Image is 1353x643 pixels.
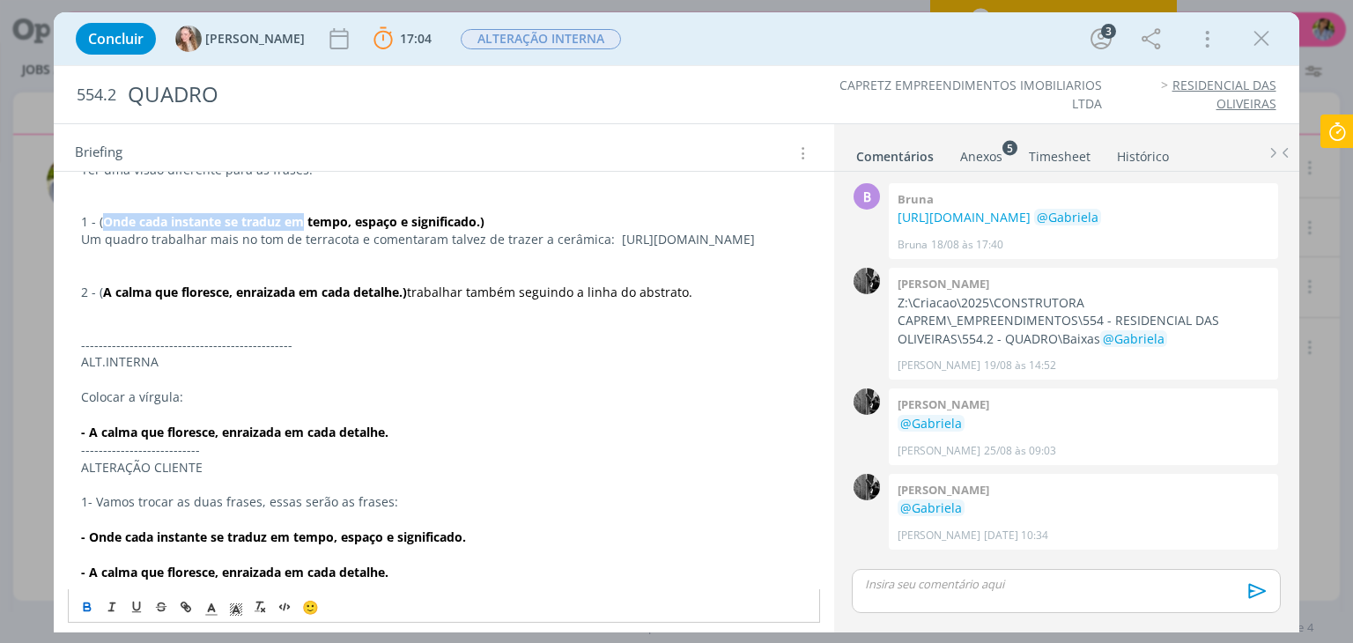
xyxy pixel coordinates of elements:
[1172,77,1276,111] a: RESIDENCIAL DAS OLIVEIRAS
[224,596,248,617] span: Cor de Fundo
[120,73,769,116] div: QUADRO
[898,528,980,543] p: [PERSON_NAME]
[960,148,1002,166] div: Anexos
[103,213,484,230] strong: Onde cada instante se traduz em tempo, espaço e significado.)
[81,528,466,545] strong: - Onde cada instante se traduz em tempo, espaço e significado.
[407,284,692,300] span: trabalhar também seguindo a linha do abstrato.
[81,284,806,301] p: 2 - (
[898,191,934,207] b: Bruna
[900,415,962,432] span: @Gabriela
[1116,140,1170,166] a: Histórico
[88,32,144,46] span: Concluir
[898,209,1031,225] a: [URL][DOMAIN_NAME]
[898,482,989,498] b: [PERSON_NAME]
[898,358,980,373] p: [PERSON_NAME]
[900,499,962,516] span: @Gabriela
[460,28,622,50] button: ALTERAÇÃO INTERNA
[898,276,989,292] b: [PERSON_NAME]
[81,459,806,477] p: ALTERAÇÃO CLIENTE
[854,183,880,210] div: B
[400,30,432,47] span: 17:04
[81,388,806,406] p: Colocar a vírgula:
[369,25,436,53] button: 17:04
[1103,330,1164,347] span: @Gabriela
[76,23,156,55] button: Concluir
[54,12,1298,632] div: dialog
[854,388,880,415] img: P
[931,237,1003,253] span: 18/08 às 17:40
[81,564,388,580] strong: - A calma que floresce, enraizada em cada detalhe.
[103,284,407,300] strong: A calma que floresce, enraizada em cada detalhe.)
[1087,25,1115,53] button: 3
[854,268,880,294] img: P
[461,29,621,49] span: ALTERAÇÃO INTERNA
[855,140,935,166] a: Comentários
[984,443,1056,459] span: 25/08 às 09:03
[81,353,806,371] p: ALT.INTERNA
[175,26,305,52] button: G[PERSON_NAME]
[1002,140,1017,155] sup: 5
[854,474,880,500] img: P
[1101,24,1116,39] div: 3
[199,596,224,617] span: Cor do Texto
[898,294,1269,348] p: Z:\Criacao\2025\CONSTRUTORA CAPREM\_EMPREENDIMENTOS\554 - RESIDENCIAL DAS OLIVEIRAS\554.2 - QUADR...
[205,33,305,45] span: [PERSON_NAME]
[1037,209,1098,225] span: @Gabriela
[302,598,319,616] span: 🙂
[898,396,989,412] b: [PERSON_NAME]
[81,424,388,440] strong: - A calma que floresce, enraizada em cada detalhe.
[898,443,980,459] p: [PERSON_NAME]
[898,237,928,253] p: Bruna
[984,528,1048,543] span: [DATE] 10:34
[81,231,806,248] p: Um quadro trabalhar mais no tom de terracota e comentaram talvez de trazer a cerâmica: [URL][DOMA...
[298,596,322,617] button: 🙂
[984,358,1056,373] span: 19/08 às 14:52
[81,213,806,231] p: 1 - (
[839,77,1102,111] a: CAPRETZ EMPREENDIMENTOS IMOBILIARIOS LTDA
[75,142,122,165] span: Briefing
[81,441,806,459] p: ---------------------------
[1028,140,1091,166] a: Timesheet
[81,493,806,511] p: 1- Vamos trocar as duas frases, essas serão as frases:
[81,336,806,354] p: ------------------------------------------------
[175,26,202,52] img: G
[77,85,116,105] span: 554.2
